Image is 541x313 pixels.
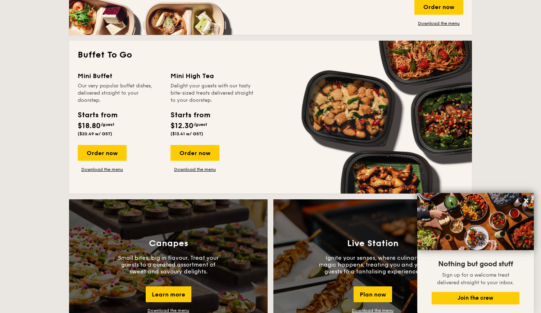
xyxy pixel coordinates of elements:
div: Starts from [78,110,117,121]
button: Join the crew [432,292,519,304]
div: Plan now [354,286,392,302]
div: Mini High Tea [171,71,255,81]
div: Order now [171,145,219,161]
span: ($13.41 w/ GST) [171,131,203,136]
span: ($20.49 w/ GST) [78,131,112,136]
a: Download the menu [78,167,127,172]
span: /guest [194,122,207,127]
span: Nothing but good stuff [438,260,513,268]
h3: Canapes [149,239,188,249]
div: Our very popular buffet dishes, delivered straight to your doorstep. [78,82,162,104]
a: Download the menu [171,167,219,172]
span: $12.30 [171,122,194,130]
div: Starts from [171,110,210,121]
div: Order now [78,145,127,161]
div: Mini Buffet [78,71,162,81]
h2: Buffet To Go [78,49,463,61]
span: $18.80 [78,122,101,130]
div: Delight your guests with our tasty bite-sized treats delivered straight to your doorstep. [171,82,255,104]
span: Sign up for a welcome treat delivered straight to your inbox. [437,272,514,286]
p: Small bites, big in flavour. Treat your guests to a curated assortment of sweet and savoury delig... [114,254,222,275]
span: /guest [101,122,114,127]
div: Learn more [146,286,191,302]
a: Download the menu [352,308,394,313]
a: Download the menu [147,308,189,313]
img: DSC07876-Edit02-Large.jpeg [417,193,534,250]
p: Ignite your senses, where culinary magic happens, treating you and your guests to a tantalising e... [319,254,427,275]
h3: Live Station [347,239,399,249]
a: Download the menu [414,21,463,26]
button: Close [520,195,532,206]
